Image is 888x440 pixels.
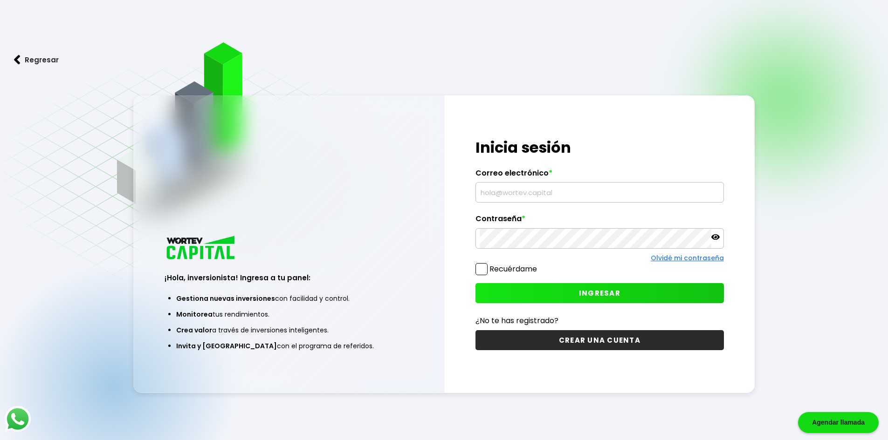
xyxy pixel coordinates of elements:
[14,55,21,65] img: flecha izquierda
[798,412,879,433] div: Agendar llamada
[475,169,724,183] label: Correo electrónico
[475,315,724,326] p: ¿No te has registrado?
[176,310,213,319] span: Monitorea
[475,283,724,303] button: INGRESAR
[176,291,401,306] li: con facilidad y control.
[475,214,724,228] label: Contraseña
[165,272,413,283] h3: ¡Hola, inversionista! Ingresa a tu panel:
[475,315,724,350] a: ¿No te has registrado?CREAR UNA CUENTA
[480,183,720,202] input: hola@wortev.capital
[176,341,277,351] span: Invita y [GEOGRAPHIC_DATA]
[165,235,238,262] img: logo_wortev_capital
[176,325,212,335] span: Crea valor
[176,322,401,338] li: a través de inversiones inteligentes.
[489,264,537,274] label: Recuérdame
[651,253,724,263] a: Olvidé mi contraseña
[5,406,31,432] img: logos_whatsapp-icon.242b2217.svg
[475,330,724,350] button: CREAR UNA CUENTA
[176,338,401,354] li: con el programa de referidos.
[579,288,620,298] span: INGRESAR
[176,294,275,303] span: Gestiona nuevas inversiones
[475,136,724,159] h1: Inicia sesión
[176,306,401,322] li: tus rendimientos.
